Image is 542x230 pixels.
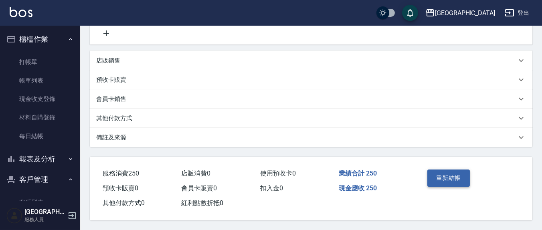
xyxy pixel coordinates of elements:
[24,208,65,216] h5: [GEOGRAPHIC_DATA]
[10,7,32,17] img: Logo
[402,5,418,21] button: save
[3,149,77,169] button: 報表及分析
[103,169,139,177] span: 服務消費 250
[90,89,532,109] div: 會員卡銷售
[339,184,377,192] span: 現金應收 250
[502,6,532,20] button: 登出
[182,199,224,207] span: 紅利點數折抵 0
[3,53,77,71] a: 打帳單
[90,128,532,147] div: 備註及來源
[3,90,77,108] a: 現金收支登錄
[3,71,77,90] a: 帳單列表
[427,169,470,186] button: 重新結帳
[6,208,22,224] img: Person
[3,193,77,212] a: 客戶列表
[3,29,77,50] button: 櫃檯作業
[260,184,283,192] span: 扣入金 0
[182,169,211,177] span: 店販消費 0
[260,169,296,177] span: 使用預收卡 0
[103,184,138,192] span: 預收卡販賣 0
[96,76,126,84] p: 預收卡販賣
[90,51,532,70] div: 店販銷售
[96,133,126,142] p: 備註及來源
[3,108,77,127] a: 材料自購登錄
[96,56,120,65] p: 店販銷售
[96,114,132,123] p: 其他付款方式
[90,109,532,128] div: 其他付款方式
[3,127,77,145] a: 每日結帳
[103,199,145,207] span: 其他付款方式 0
[339,169,377,177] span: 業績合計 250
[3,169,77,190] button: 客戶管理
[24,216,65,223] p: 服務人員
[182,184,217,192] span: 會員卡販賣 0
[96,95,126,103] p: 會員卡銷售
[422,5,498,21] button: [GEOGRAPHIC_DATA]
[90,70,532,89] div: 預收卡販賣
[435,8,495,18] div: [GEOGRAPHIC_DATA]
